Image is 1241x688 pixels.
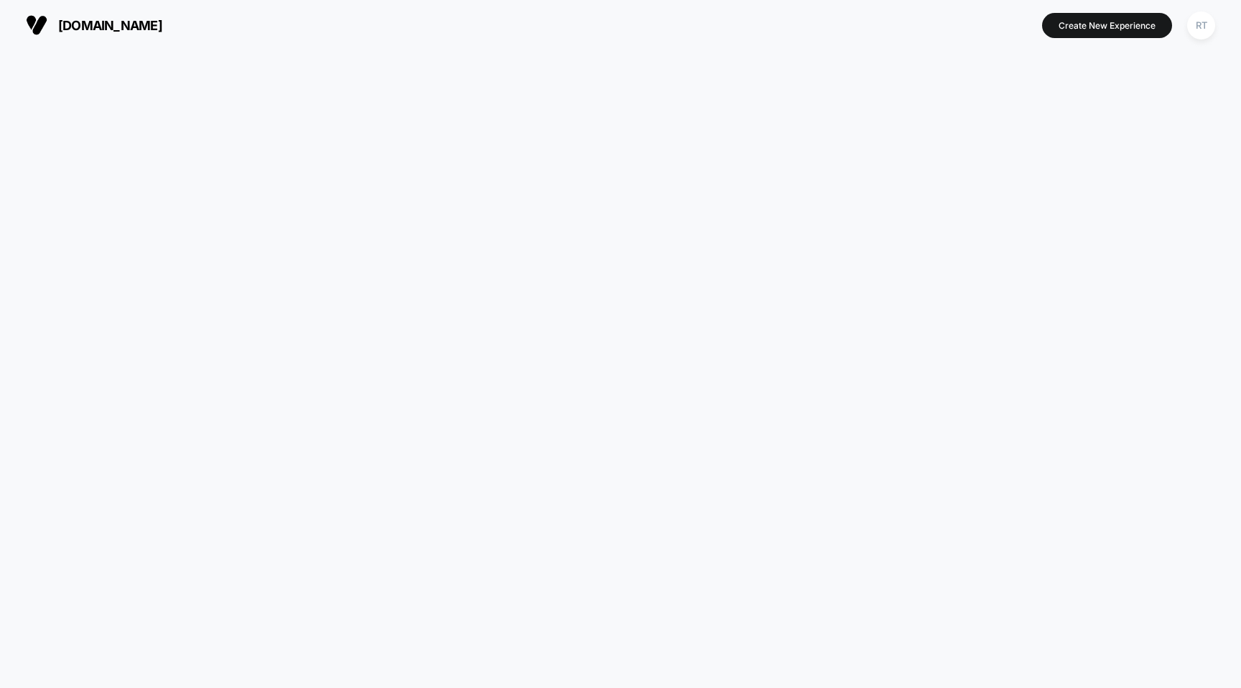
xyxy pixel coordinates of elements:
button: Create New Experience [1042,13,1172,38]
button: RT [1183,11,1219,40]
img: Visually logo [26,14,47,36]
button: [DOMAIN_NAME] [22,14,167,37]
span: [DOMAIN_NAME] [58,18,162,33]
div: RT [1187,11,1215,39]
